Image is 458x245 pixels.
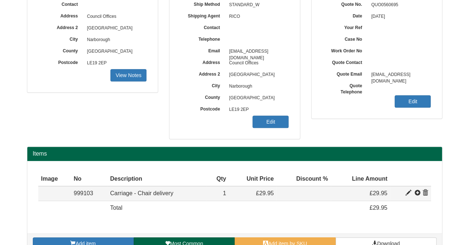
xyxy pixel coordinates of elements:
[38,57,83,66] label: Postcode
[369,190,387,196] span: £29.95
[180,23,226,31] label: Contact
[322,23,368,31] label: Your Ref
[223,190,226,196] span: 1
[322,34,368,43] label: Case No
[322,46,368,54] label: Work Order No
[180,34,226,43] label: Telephone
[107,172,207,186] th: Description
[207,172,229,186] th: Qty
[368,69,431,81] span: [EMAIL_ADDRESS][DOMAIN_NAME]
[38,46,83,54] label: County
[368,11,431,23] span: [DATE]
[180,11,226,19] label: Shipping Agent
[322,57,368,66] label: Quote Contact
[226,57,289,69] span: Council Offices
[180,81,226,89] label: City
[226,11,289,23] span: RICO
[71,186,107,201] td: 999103
[226,69,289,81] span: [GEOGRAPHIC_DATA]
[38,11,83,19] label: Address
[277,172,331,186] th: Discount %
[71,172,107,186] th: No
[226,81,289,92] span: Narborough
[369,205,387,211] span: £29.95
[33,150,437,157] h2: Items
[110,190,173,196] span: Carriage - Chair delivery
[256,190,274,196] span: £29.95
[180,57,226,66] label: Address
[38,23,83,31] label: Address 2
[180,46,226,54] label: Email
[83,23,147,34] span: [GEOGRAPHIC_DATA]
[180,92,226,101] label: County
[110,69,146,81] a: View Notes
[180,69,226,77] label: Address 2
[226,92,289,104] span: [GEOGRAPHIC_DATA]
[322,69,368,77] label: Quote Email
[226,104,289,116] span: LE19 2EP
[322,81,368,95] label: Quote Telephone
[83,34,147,46] span: Narborough
[107,201,207,215] td: Total
[180,104,226,112] label: Postcode
[38,172,71,186] th: Image
[253,116,289,128] a: Edit
[395,95,431,108] a: Edit
[83,57,147,69] span: LE19 2EP
[322,11,368,19] label: Date
[38,34,83,43] label: City
[226,46,289,57] span: [EMAIL_ADDRESS][DOMAIN_NAME]
[229,172,277,186] th: Unit Price
[83,46,147,57] span: [GEOGRAPHIC_DATA]
[331,172,390,186] th: Line Amount
[83,11,147,23] span: Council Offices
